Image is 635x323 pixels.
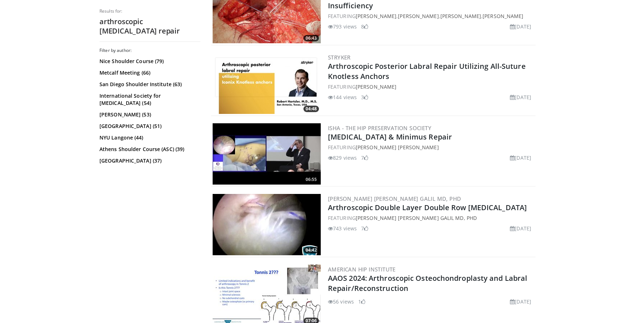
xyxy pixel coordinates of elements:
[328,273,527,293] a: AAOS 2024: Arthroscopic Osteochondroplasty and Labral Repair/Reconstruction
[99,48,200,53] h3: Filter by author:
[328,195,461,202] a: [PERSON_NAME] [PERSON_NAME] Galil MD, PhD
[99,8,200,14] p: Results for:
[328,225,357,232] li: 743 views
[398,13,439,19] a: [PERSON_NAME]
[361,23,368,30] li: 8
[440,13,481,19] a: [PERSON_NAME]
[483,13,523,19] a: [PERSON_NAME]
[303,176,319,183] span: 06:55
[356,13,396,19] a: [PERSON_NAME]
[510,154,531,161] li: [DATE]
[328,214,534,222] div: FEATURING
[361,93,368,101] li: 3
[361,225,368,232] li: 7
[99,134,199,141] a: NYU Langone (44)
[213,194,321,255] img: 4ff6b549-aaae-402d-9677-738753951e2e.300x170_q85_crop-smart_upscale.jpg
[361,154,368,161] li: 7
[328,124,431,132] a: ISHA - The Hip Preservation Society
[328,12,534,20] div: FEATURING , , ,
[356,214,477,221] a: [PERSON_NAME] [PERSON_NAME] Galil MD, PhD
[356,83,396,90] a: [PERSON_NAME]
[99,157,199,164] a: [GEOGRAPHIC_DATA] (37)
[510,298,531,305] li: [DATE]
[328,61,526,81] a: Arthroscopic Posterior Labral Repair Utilizing All-Suture Knotless Anchors
[328,203,527,212] a: Arthroscopic Double Layer Double Row [MEDICAL_DATA]
[328,266,396,273] a: American Hip Institute
[99,69,199,76] a: Metcalf Meeting (66)
[213,123,321,185] a: 06:55
[303,247,319,253] span: 04:42
[99,123,199,130] a: [GEOGRAPHIC_DATA] (51)
[213,53,321,114] a: 04:48
[303,35,319,41] span: 06:43
[328,93,357,101] li: 144 views
[510,93,531,101] li: [DATE]
[510,225,531,232] li: [DATE]
[99,58,199,65] a: Nice Shoulder Course (79)
[99,81,199,88] a: San Diego Shoulder Institute (63)
[328,298,354,305] li: 56 views
[213,194,321,255] a: 04:42
[328,23,357,30] li: 793 views
[99,17,200,36] h2: arthroscopic [MEDICAL_DATA] repair
[328,132,452,142] a: [MEDICAL_DATA] & Minimus Repair
[328,143,534,151] div: FEATURING
[356,144,439,151] a: [PERSON_NAME] [PERSON_NAME]
[328,154,357,161] li: 829 views
[99,111,199,118] a: [PERSON_NAME] (53)
[213,53,321,114] img: d2f6a426-04ef-449f-8186-4ca5fc42937c.300x170_q85_crop-smart_upscale.jpg
[328,54,351,61] a: Stryker
[99,146,199,153] a: Athens Shoulder Course (ASC) (39)
[510,23,531,30] li: [DATE]
[303,106,319,112] span: 04:48
[358,298,365,305] li: 1
[99,92,199,107] a: International Society for [MEDICAL_DATA] (54)
[213,123,321,185] img: ca8ad414-864c-4749-b101-0d7fc034a953.300x170_q85_crop-smart_upscale.jpg
[328,83,534,90] div: FEATURING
